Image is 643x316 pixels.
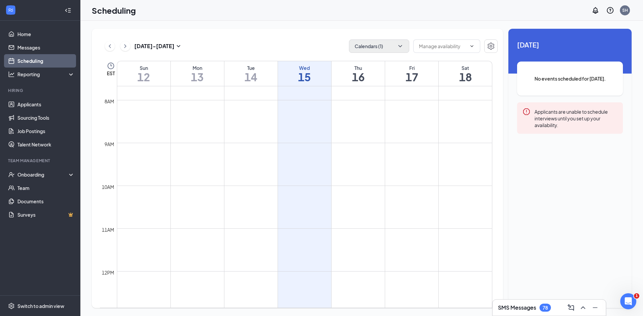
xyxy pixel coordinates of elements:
svg: ComposeMessage [567,304,575,312]
svg: WorkstreamLogo [7,7,14,13]
a: Scheduling [17,54,75,68]
a: October 14, 2025 [224,61,278,86]
button: Calendars (1)ChevronDown [349,39,409,53]
span: 1 [634,293,639,299]
div: Fri [385,65,438,71]
svg: Clock [107,62,115,70]
div: Sat [439,65,492,71]
a: Job Postings [17,124,75,138]
a: SurveysCrown [17,208,75,221]
div: Reporting [17,71,75,78]
div: Onboarding [17,171,69,178]
svg: Collapse [65,7,71,14]
svg: QuestionInfo [606,6,614,14]
h3: SMS Messages [498,304,536,311]
svg: ChevronRight [122,42,129,50]
svg: SmallChevronDown [174,42,183,50]
h1: Scheduling [92,5,136,16]
h3: [DATE] - [DATE] [134,42,174,50]
div: Hiring [8,88,73,93]
div: Thu [332,65,385,71]
a: Sourcing Tools [17,111,75,124]
div: 12pm [100,269,116,276]
button: ChevronRight [120,41,130,51]
h1: 14 [224,71,278,83]
svg: ChevronLeft [106,42,113,50]
a: October 18, 2025 [439,61,492,86]
svg: Notifications [591,6,599,14]
button: Minimize [590,302,600,313]
svg: Analysis [8,71,15,78]
a: Messages [17,41,75,54]
div: Sun [117,65,170,71]
h1: 12 [117,71,170,83]
svg: Error [522,108,530,116]
h1: 17 [385,71,438,83]
a: October 17, 2025 [385,61,438,86]
div: Tue [224,65,278,71]
div: Team Management [8,158,73,164]
a: Home [17,27,75,41]
a: Talent Network [17,138,75,151]
h1: 15 [278,71,331,83]
h1: 16 [332,71,385,83]
input: Manage availability [419,42,467,50]
svg: ChevronUp [579,304,587,312]
button: Settings [484,39,498,53]
h1: 13 [171,71,224,83]
a: October 12, 2025 [117,61,170,86]
span: EST [107,70,115,77]
div: Wed [278,65,331,71]
span: No events scheduled for [DATE]. [530,75,610,82]
div: 9am [103,140,116,148]
svg: Settings [8,303,15,309]
a: Documents [17,195,75,208]
a: Applicants [17,98,75,111]
svg: Settings [487,42,495,50]
iframe: Intercom live chat [620,293,636,309]
button: ChevronLeft [105,41,115,51]
svg: Minimize [591,304,599,312]
button: ComposeMessage [566,302,576,313]
div: Applicants are unable to schedule interviews until you set up your availability. [534,108,618,128]
div: 10am [100,183,116,191]
div: Switch to admin view [17,303,64,309]
svg: ChevronDown [397,43,404,49]
h1: 18 [439,71,492,83]
div: SH [622,7,628,13]
div: 11am [100,226,116,233]
button: ChevronUp [578,302,588,313]
div: 8am [103,98,116,105]
div: 78 [543,305,548,311]
a: October 16, 2025 [332,61,385,86]
a: October 15, 2025 [278,61,331,86]
span: [DATE] [517,39,623,50]
a: October 13, 2025 [171,61,224,86]
a: Team [17,181,75,195]
svg: UserCheck [8,171,15,178]
div: Mon [171,65,224,71]
svg: ChevronDown [469,43,475,49]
